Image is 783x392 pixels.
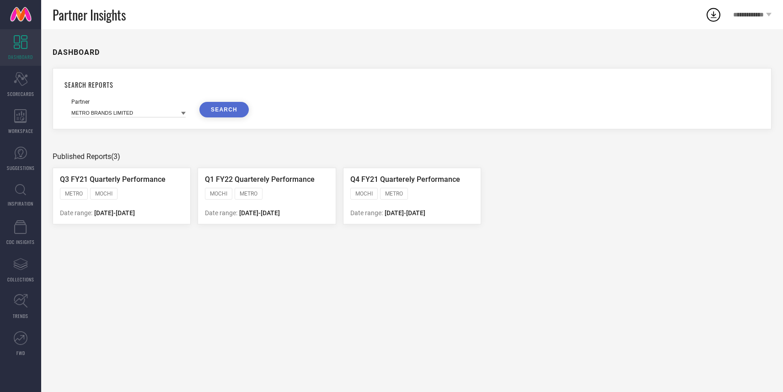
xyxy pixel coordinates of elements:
span: Q1 FY22 Quarterely Performance [205,175,315,184]
span: INSPIRATION [8,200,33,207]
span: [DATE] - [DATE] [94,209,135,217]
span: [DATE] - [DATE] [385,209,425,217]
span: Q4 FY21 Quarterely Performance [350,175,460,184]
span: SCORECARDS [7,90,34,97]
h1: DASHBOARD [53,48,100,57]
span: Partner Insights [53,5,126,24]
span: TRENDS [13,313,28,319]
span: FWD [16,350,25,356]
span: Date range: [60,209,92,217]
span: METRO [240,191,257,197]
div: Open download list [705,6,722,23]
div: Partner [71,99,186,105]
span: METRO [385,191,403,197]
span: METRO [65,191,83,197]
span: MOCHI [95,191,113,197]
span: COLLECTIONS [7,276,34,283]
span: SUGGESTIONS [7,164,35,171]
span: Q3 FY21 Quarterly Performance [60,175,166,184]
span: MOCHI [355,191,373,197]
span: MOCHI [210,191,227,197]
span: Date range: [205,209,237,217]
span: DASHBOARD [8,53,33,60]
h1: SEARCH REPORTS [64,80,760,90]
span: WORKSPACE [8,127,33,134]
span: [DATE] - [DATE] [239,209,280,217]
span: CDC INSIGHTS [6,238,35,245]
div: Published Reports (3) [53,152,772,161]
button: SEARCH [199,102,249,117]
span: Date range: [350,209,383,217]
